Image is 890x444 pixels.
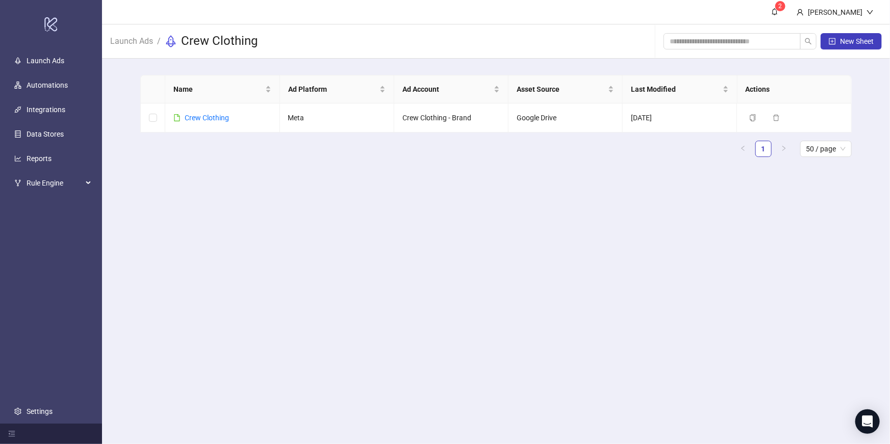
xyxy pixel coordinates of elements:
[27,106,65,114] a: Integrations
[797,9,804,16] span: user
[804,7,867,18] div: [PERSON_NAME]
[14,179,21,187] span: fork
[108,35,155,46] a: Launch Ads
[173,84,263,95] span: Name
[508,75,623,103] th: Asset Source
[738,75,852,103] th: Actions
[8,430,15,437] span: menu-fold
[517,84,606,95] span: Asset Source
[288,84,377,95] span: Ad Platform
[735,141,751,157] button: left
[27,407,53,415] a: Settings
[173,114,181,121] span: file
[855,409,880,434] div: Open Intercom Messenger
[185,114,229,122] a: Crew Clothing
[631,84,720,95] span: Last Modified
[280,103,394,133] td: Meta
[165,35,177,47] span: rocket
[775,1,785,11] sup: 2
[749,114,756,121] span: copy
[623,75,737,103] th: Last Modified
[771,8,778,15] span: bell
[806,141,846,156] span: 50 / page
[27,81,68,89] a: Automations
[27,173,83,193] span: Rule Engine
[27,154,52,163] a: Reports
[776,141,792,157] button: right
[735,141,751,157] li: Previous Page
[740,145,746,151] span: left
[27,130,64,138] a: Data Stores
[781,145,787,151] span: right
[829,38,836,45] span: plus-square
[165,75,279,103] th: Name
[840,37,874,45] span: New Sheet
[27,57,64,65] a: Launch Ads
[776,141,792,157] li: Next Page
[773,114,780,121] span: delete
[623,103,737,133] td: [DATE]
[821,33,882,49] button: New Sheet
[508,103,623,133] td: Google Drive
[779,3,782,10] span: 2
[280,75,394,103] th: Ad Platform
[867,9,874,16] span: down
[394,75,508,103] th: Ad Account
[800,141,852,157] div: Page Size
[157,33,161,49] li: /
[394,103,508,133] td: Crew Clothing - Brand
[805,38,812,45] span: search
[402,84,492,95] span: Ad Account
[756,141,771,156] a: 1
[181,33,258,49] h3: Crew Clothing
